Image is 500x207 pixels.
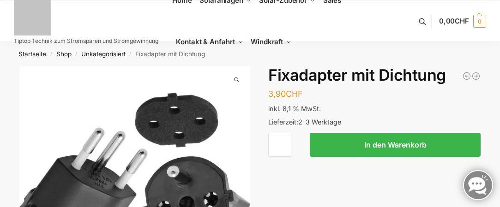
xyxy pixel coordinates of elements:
[268,118,341,126] span: Lieferzeit:
[172,21,247,63] a: Kontakt & Anfahrt
[310,133,481,157] button: In den Warenkorb
[126,51,135,58] span: /
[176,37,235,46] span: Kontakt & Anfahrt
[251,37,283,46] span: Windkraft
[439,7,486,35] a: 0,00CHF 0
[286,89,303,99] span: CHF
[268,105,321,112] span: inkl. 8,1 % MwSt.
[268,89,303,99] bdi: 3,90
[462,71,471,81] a: NEP 800 Micro Wechselrichter 800W/600W drosselbar Balkon Solar Anlage W-LAN
[471,71,481,81] a: 100W Schwarz Flexible Solarpanel PV Monokrystallin für Wohnmobil, Balkonkraftwerk, Boot
[56,50,72,58] a: Shop
[72,51,81,58] span: /
[473,15,486,28] span: 0
[268,133,291,157] input: Produktmenge
[81,50,126,58] a: Unkategorisiert
[18,50,46,58] a: Startseite
[455,17,469,25] span: CHF
[298,118,341,126] span: 2-3 Werktage
[439,17,469,25] span: 0,00
[247,21,295,63] a: Windkraft
[46,51,56,58] span: /
[14,38,158,44] p: Tiptop Technik zum Stromsparen und Stromgewinnung
[268,66,481,85] h1: Fixadapter mit Dichtung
